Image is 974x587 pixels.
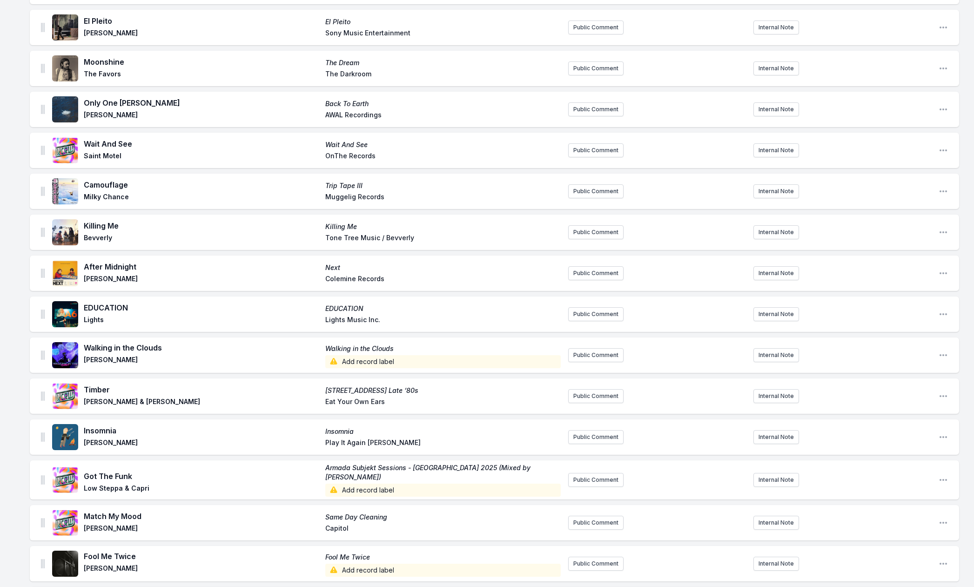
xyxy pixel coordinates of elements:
button: Public Comment [568,557,624,571]
img: Back To Earth [52,96,78,122]
span: Add record label [325,355,561,368]
span: Camouflage [84,179,320,190]
button: Open playlist item options [939,228,948,237]
span: Play It Again [PERSON_NAME] [325,438,561,449]
button: Public Comment [568,20,624,34]
img: Drag Handle [41,64,45,73]
span: Eat Your Own Ears [325,397,561,408]
button: Open playlist item options [939,269,948,278]
button: Internal Note [753,61,799,75]
img: Drag Handle [41,475,45,485]
span: Sony Music Entertainment [325,28,561,40]
span: The Darkroom [325,69,561,81]
button: Public Comment [568,473,624,487]
span: Next [325,263,561,272]
span: The Dream [325,58,561,67]
span: Add record label [325,484,561,497]
span: Killing Me [325,222,561,231]
span: Lights Music Inc. [325,315,561,326]
img: Wait And See [52,137,78,163]
span: [STREET_ADDRESS] Late ‘80s [325,386,561,395]
button: Internal Note [753,516,799,530]
span: Muggelig Records [325,192,561,203]
img: Killing Me [52,219,78,245]
button: Open playlist item options [939,146,948,155]
button: Public Comment [568,516,624,530]
button: Internal Note [753,389,799,403]
span: Lights [84,315,320,326]
button: Open playlist item options [939,105,948,114]
span: [PERSON_NAME] [84,355,320,368]
button: Internal Note [753,266,799,280]
button: Open playlist item options [939,475,948,485]
span: Milky Chance [84,192,320,203]
img: Drag Handle [41,228,45,237]
span: [PERSON_NAME] [84,274,320,285]
img: Drag Handle [41,310,45,319]
span: Bevverly [84,233,320,244]
span: Moonshine [84,56,320,67]
button: Open playlist item options [939,187,948,196]
span: Walking in the Clouds [84,342,320,353]
span: AWAL Recordings [325,110,561,121]
span: Only One [PERSON_NAME] [84,97,320,108]
button: Open playlist item options [939,559,948,568]
span: The Favors [84,69,320,81]
span: [PERSON_NAME] [84,438,320,449]
span: [PERSON_NAME] [84,110,320,121]
button: Public Comment [568,102,624,116]
button: Public Comment [568,143,624,157]
span: Low Steppa & Capri [84,484,320,497]
span: Walking in the Clouds [325,344,561,353]
img: Drag Handle [41,269,45,278]
img: Drag Handle [41,391,45,401]
button: Public Comment [568,266,624,280]
span: Trip Tape III [325,181,561,190]
span: Killing Me [84,220,320,231]
span: El Pleito [325,17,561,27]
span: Saint Motel [84,151,320,162]
img: Drag Handle [41,23,45,32]
button: Public Comment [568,307,624,321]
span: [PERSON_NAME] & [PERSON_NAME] [84,397,320,408]
button: Internal Note [753,102,799,116]
span: [PERSON_NAME] [84,28,320,40]
span: Got The Funk [84,471,320,482]
span: Tone Tree Music / Bevverly [325,233,561,244]
span: Insomnia [84,425,320,436]
span: Fool Me Twice [325,553,561,562]
span: EDUCATION [325,304,561,313]
span: Back To Earth [325,99,561,108]
img: Insomnia [52,424,78,450]
img: Drag Handle [41,518,45,527]
img: Armada Subjekt Sessions - Ibiza 2025 (Mixed by Capri) [52,467,78,493]
img: Drag Handle [41,105,45,114]
button: Internal Note [753,348,799,362]
img: Fool Me Twice [52,551,78,577]
span: Wait And See [84,138,320,149]
img: 41 Longfield Street Late ‘80s [52,383,78,409]
button: Public Comment [568,184,624,198]
span: Armada Subjekt Sessions - [GEOGRAPHIC_DATA] 2025 (Mixed by [PERSON_NAME]) [325,463,561,482]
button: Open playlist item options [939,23,948,32]
button: Internal Note [753,307,799,321]
button: Open playlist item options [939,310,948,319]
span: Add record label [325,564,561,577]
button: Public Comment [568,430,624,444]
button: Internal Note [753,20,799,34]
button: Public Comment [568,348,624,362]
span: EDUCATION [84,302,320,313]
span: After Midnight [84,261,320,272]
span: Wait And See [325,140,561,149]
button: Internal Note [753,143,799,157]
button: Open playlist item options [939,351,948,360]
button: Open playlist item options [939,391,948,401]
button: Internal Note [753,225,799,239]
img: Next [52,260,78,286]
button: Internal Note [753,473,799,487]
img: Walking in the Clouds [52,342,78,368]
img: EDUCATION [52,301,78,327]
span: El Pleito [84,15,320,27]
img: Drag Handle [41,146,45,155]
span: Capitol [325,524,561,535]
